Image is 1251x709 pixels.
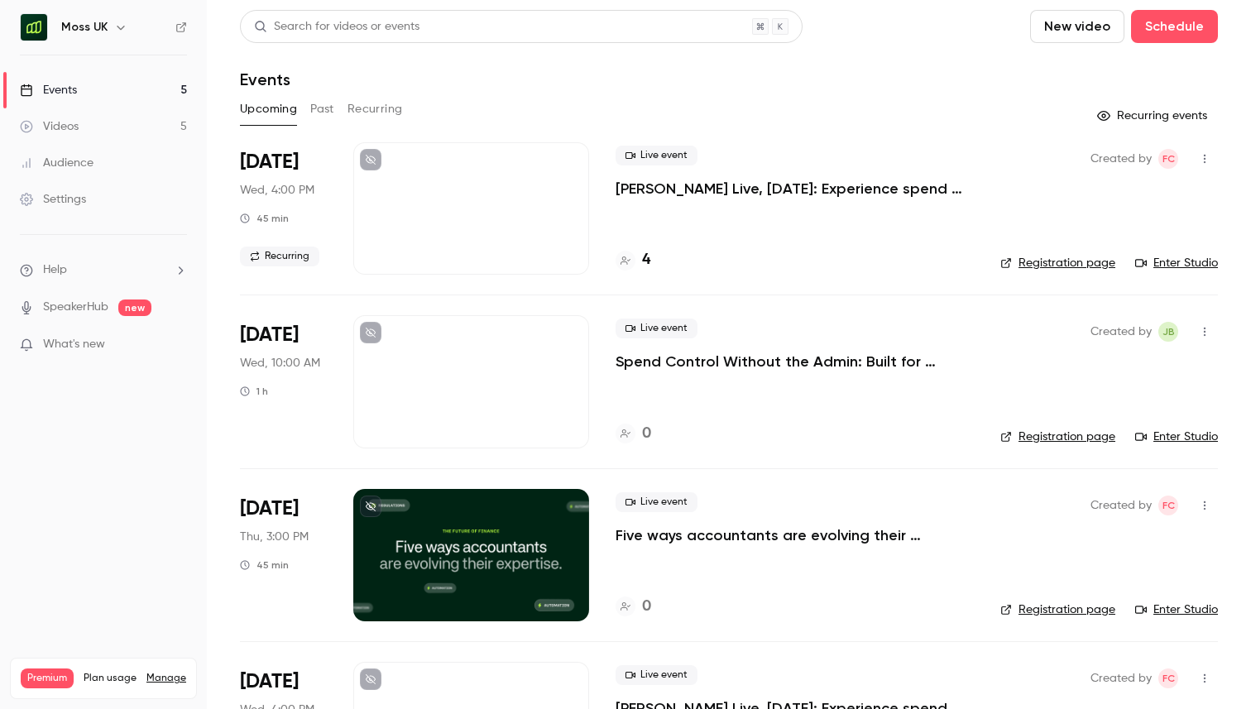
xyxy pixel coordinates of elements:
[240,385,268,398] div: 1 h
[240,182,314,199] span: Wed, 4:00 PM
[642,423,651,445] h4: 0
[1158,668,1178,688] span: Felicity Cator
[43,299,108,316] a: SpeakerHub
[240,489,327,621] div: Sep 11 Thu, 2:00 PM (Europe/London)
[1090,149,1152,169] span: Created by
[20,191,86,208] div: Settings
[20,155,93,171] div: Audience
[118,299,151,316] span: new
[1000,429,1115,445] a: Registration page
[1090,496,1152,515] span: Created by
[240,558,289,572] div: 45 min
[240,668,299,695] span: [DATE]
[167,338,187,352] iframe: Noticeable Trigger
[616,179,974,199] a: [PERSON_NAME] Live, [DATE]: Experience spend management automation with [PERSON_NAME]
[1090,103,1218,129] button: Recurring events
[616,525,974,545] a: Five ways accountants are evolving their expertise, for the future of finance
[1135,255,1218,271] a: Enter Studio
[240,496,299,522] span: [DATE]
[1000,601,1115,618] a: Registration page
[310,96,334,122] button: Past
[240,149,299,175] span: [DATE]
[240,315,327,448] div: Sep 10 Wed, 9:00 AM (Europe/London)
[240,529,309,545] span: Thu, 3:00 PM
[616,492,697,512] span: Live event
[240,142,327,275] div: Sep 3 Wed, 3:00 PM (Europe/London)
[240,212,289,225] div: 45 min
[61,19,108,36] h6: Moss UK
[1158,496,1178,515] span: Felicity Cator
[43,261,67,279] span: Help
[1162,668,1175,688] span: FC
[1135,601,1218,618] a: Enter Studio
[642,249,650,271] h4: 4
[1131,10,1218,43] button: Schedule
[1135,429,1218,445] a: Enter Studio
[1158,149,1178,169] span: Felicity Cator
[347,96,403,122] button: Recurring
[20,261,187,279] li: help-dropdown-opener
[1162,322,1175,342] span: JB
[616,596,651,618] a: 0
[1030,10,1124,43] button: New video
[1162,149,1175,169] span: FC
[21,668,74,688] span: Premium
[240,355,320,371] span: Wed, 10:00 AM
[20,118,79,135] div: Videos
[642,596,651,618] h4: 0
[84,672,137,685] span: Plan usage
[146,672,186,685] a: Manage
[616,319,697,338] span: Live event
[1000,255,1115,271] a: Registration page
[240,96,297,122] button: Upcoming
[1162,496,1175,515] span: FC
[43,336,105,353] span: What's new
[1090,322,1152,342] span: Created by
[616,423,651,445] a: 0
[616,352,974,371] a: Spend Control Without the Admin: Built for Hospitality
[240,322,299,348] span: [DATE]
[21,14,47,41] img: Moss UK
[616,249,650,271] a: 4
[254,18,419,36] div: Search for videos or events
[616,665,697,685] span: Live event
[1158,322,1178,342] span: Jara Bockx
[1090,668,1152,688] span: Created by
[616,146,697,165] span: Live event
[20,82,77,98] div: Events
[240,69,290,89] h1: Events
[240,247,319,266] span: Recurring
